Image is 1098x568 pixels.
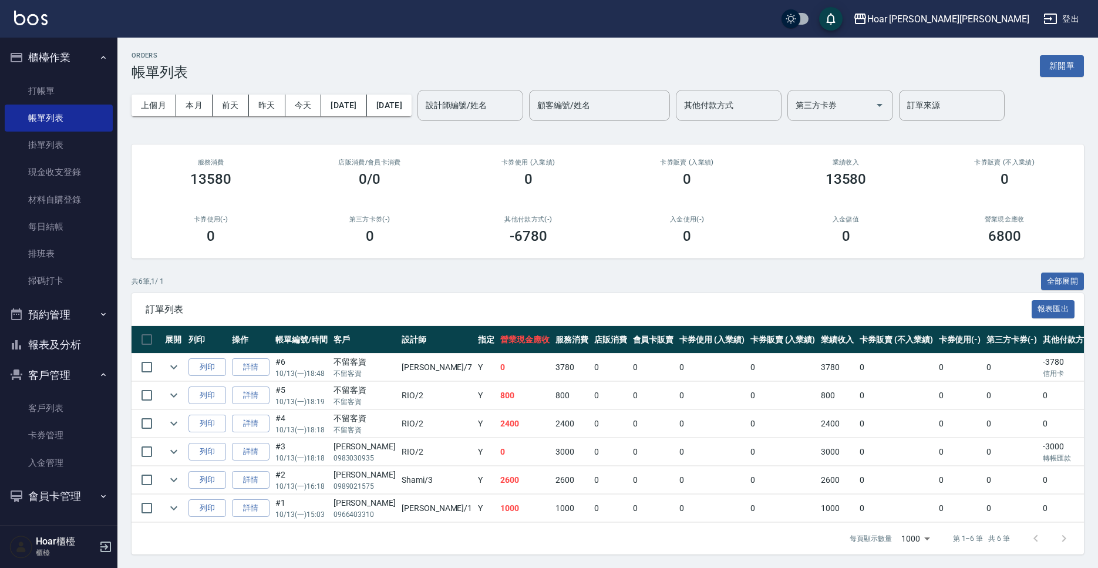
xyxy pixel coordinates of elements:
td: 0 [676,354,747,381]
div: 1000 [897,523,934,554]
td: 1000 [497,495,553,522]
td: 0 [984,495,1040,522]
h3: 13580 [826,171,867,187]
td: 2400 [553,410,591,438]
td: Shami /3 [399,466,475,494]
td: 2400 [818,410,857,438]
a: 打帳單 [5,78,113,105]
h2: 營業現金應收 [939,216,1070,223]
a: 詳情 [232,386,270,405]
th: 客戶 [331,326,399,354]
th: 服務消費 [553,326,591,354]
td: 0 [591,466,630,494]
td: 0 [857,382,935,409]
button: 列印 [188,358,226,377]
p: 不留客資 [334,396,396,407]
h2: 卡券販賣 (不入業績) [939,159,1070,166]
td: Y [475,354,497,381]
a: 每日結帳 [5,213,113,240]
td: RIO /2 [399,438,475,466]
div: [PERSON_NAME] [334,469,396,481]
a: 報表匯出 [1032,303,1075,314]
button: [DATE] [321,95,366,116]
h3: 帳單列表 [132,64,188,80]
th: 業績收入 [818,326,857,354]
td: #1 [272,495,331,522]
h2: 其他付款方式(-) [463,216,594,223]
td: 0 [497,354,553,381]
p: 不留客資 [334,368,396,379]
a: 入金管理 [5,449,113,476]
td: 0 [676,495,747,522]
a: 掛單列表 [5,132,113,159]
p: 10/13 (一) 16:18 [275,481,328,492]
a: 詳情 [232,415,270,433]
td: #4 [272,410,331,438]
button: 列印 [188,443,226,461]
button: 預約管理 [5,300,113,330]
a: 卡券管理 [5,422,113,449]
td: [PERSON_NAME] /7 [399,354,475,381]
td: 2600 [553,466,591,494]
td: 0 [936,382,984,409]
td: RIO /2 [399,410,475,438]
h3: -6780 [510,228,547,244]
td: 0 [936,438,984,466]
td: 0 [936,410,984,438]
td: 800 [553,382,591,409]
td: #3 [272,438,331,466]
p: 0983030935 [334,453,396,463]
p: 櫃檯 [36,547,96,558]
td: 2400 [497,410,553,438]
p: 10/13 (一) 18:48 [275,368,328,379]
th: 卡券販賣 (入業績) [747,326,819,354]
td: [PERSON_NAME] /1 [399,495,475,522]
button: expand row [165,499,183,517]
h3: 服務消費 [146,159,276,166]
th: 店販消費 [591,326,630,354]
button: Open [870,96,889,115]
a: 帳單列表 [5,105,113,132]
p: 10/13 (一) 18:19 [275,396,328,407]
td: 3780 [553,354,591,381]
a: 詳情 [232,471,270,489]
button: 報表及分析 [5,330,113,360]
th: 會員卡販賣 [630,326,677,354]
button: expand row [165,415,183,432]
button: 前天 [213,95,249,116]
td: 0 [984,410,1040,438]
td: 1000 [553,495,591,522]
button: 今天 [285,95,322,116]
a: 排班表 [5,240,113,267]
th: 營業現金應收 [497,326,553,354]
th: 操作 [229,326,272,354]
td: 0 [857,466,935,494]
td: Y [475,410,497,438]
td: 0 [747,382,819,409]
button: 列印 [188,471,226,489]
h2: 入金儲值 [780,216,911,223]
a: 掃碼打卡 [5,267,113,294]
div: 不留客資 [334,412,396,425]
td: 0 [936,495,984,522]
th: 設計師 [399,326,475,354]
button: 上個月 [132,95,176,116]
td: 3000 [818,438,857,466]
h3: 0 [207,228,215,244]
th: 卡券使用 (入業績) [676,326,747,354]
h3: 0 [683,171,691,187]
td: 0 [630,410,677,438]
button: 本月 [176,95,213,116]
th: 展開 [162,326,186,354]
th: 卡券販賣 (不入業績) [857,326,935,354]
button: 會員卡管理 [5,481,113,512]
p: 0989021575 [334,481,396,492]
h3: 0 [683,228,691,244]
td: Y [475,382,497,409]
td: 0 [984,438,1040,466]
td: 0 [857,354,935,381]
td: 0 [984,382,1040,409]
td: 0 [747,410,819,438]
td: 2600 [497,466,553,494]
td: 0 [591,410,630,438]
